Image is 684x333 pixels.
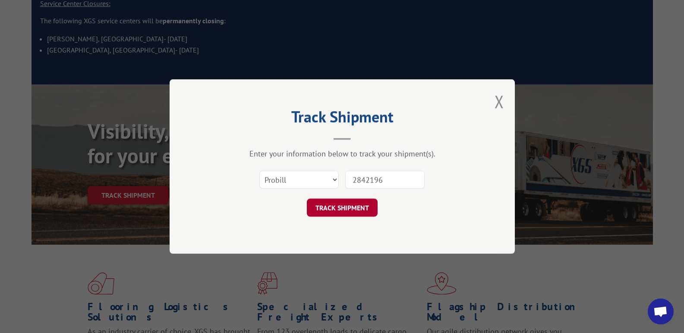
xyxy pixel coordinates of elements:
input: Number(s) [345,171,425,189]
div: Enter your information below to track your shipment(s). [213,149,472,159]
h2: Track Shipment [213,111,472,127]
button: Close modal [495,90,504,113]
button: TRACK SHIPMENT [307,199,378,217]
a: Open chat [648,299,674,324]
